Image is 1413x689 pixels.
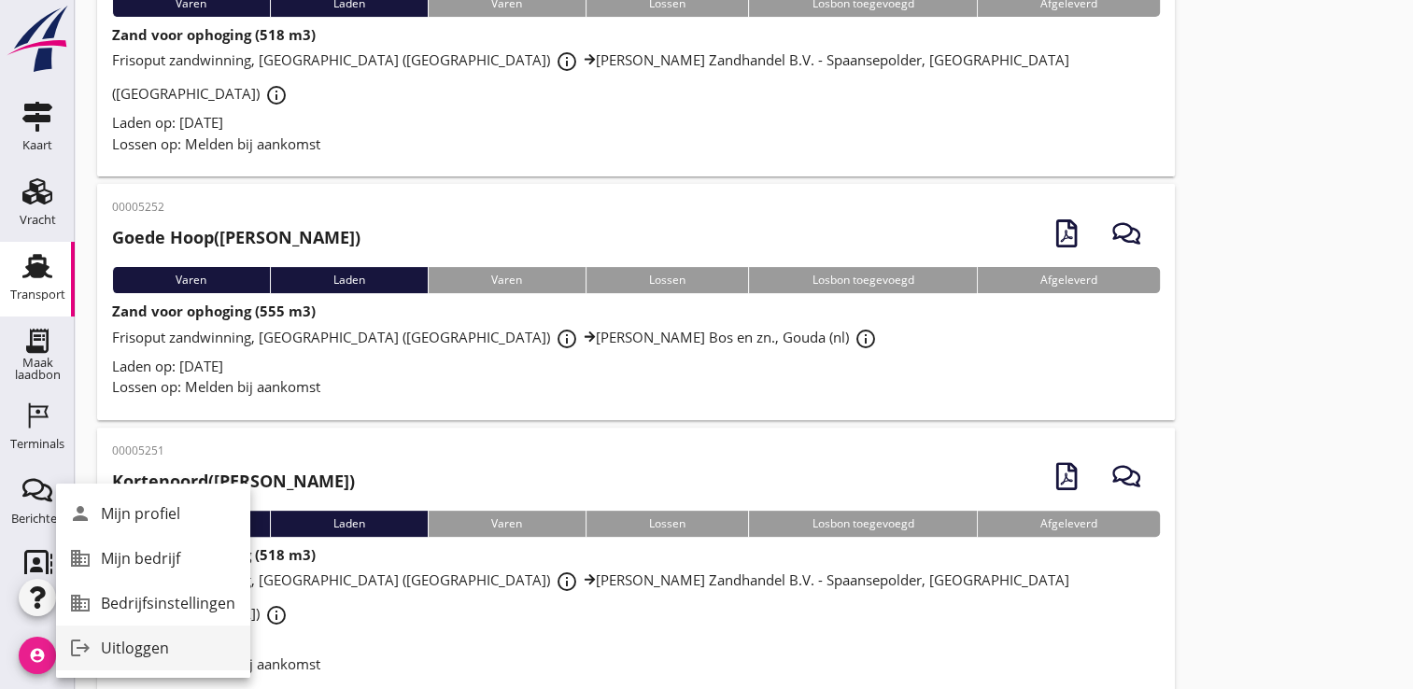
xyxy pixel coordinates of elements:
div: Mijn bedrijf [101,547,235,569]
i: info_outline [855,328,877,350]
div: Laden [270,511,429,537]
span: Lossen op: Melden bij aankomst [112,134,320,153]
span: Frisoput zandwinning, [GEOGRAPHIC_DATA] ([GEOGRAPHIC_DATA]) [PERSON_NAME] Zandhandel B.V. - Spaan... [112,50,1069,103]
span: Lossen op: Melden bij aankomst [112,377,320,396]
a: Mijn bedrijf [56,536,250,581]
strong: Goede Hoop [112,226,214,248]
i: info_outline [556,328,578,350]
a: Mijn profiel [56,491,250,536]
strong: Zand voor ophoging (518 m3) [112,25,316,44]
a: Bedrijfsinstellingen [56,581,250,626]
div: Bedrijfsinstellingen [101,592,235,614]
div: Berichten [11,513,64,525]
strong: Kortenoord [112,470,208,492]
div: Losbon toegevoegd [748,267,977,293]
div: Afgeleverd [977,267,1161,293]
span: Frisoput zandwinning, [GEOGRAPHIC_DATA] ([GEOGRAPHIC_DATA]) [PERSON_NAME] Bos en zn., Gouda (nl) [112,328,883,346]
div: Lossen [586,267,749,293]
i: business [62,584,99,622]
div: Varen [428,267,586,293]
div: Mijn profiel [101,502,235,525]
i: info_outline [265,604,288,626]
i: info_outline [556,570,578,593]
span: Laden op: [DATE] [112,113,223,132]
p: 00005251 [112,443,355,459]
i: person [62,495,99,532]
i: account_circle [19,637,56,674]
h2: ([PERSON_NAME]) [112,469,355,494]
div: Afgeleverd [977,511,1161,537]
div: Lossen [586,511,749,537]
strong: Zand voor ophoging (555 m3) [112,302,316,320]
p: 00005252 [112,199,360,216]
h2: ([PERSON_NAME]) [112,225,360,250]
a: 00005252Goede Hoop([PERSON_NAME])VarenLadenVarenLossenLosbon toegevoegdAfgeleverdZand voor ophogi... [97,184,1175,420]
div: Kaart [22,139,52,151]
i: logout [62,629,99,667]
span: Laden op: [DATE] [112,357,223,375]
span: Frisoput zandwinning, [GEOGRAPHIC_DATA] ([GEOGRAPHIC_DATA]) [PERSON_NAME] Zandhandel B.V. - Spaan... [112,570,1069,623]
div: Transport [10,288,65,301]
img: logo-small.a267ee39.svg [4,5,71,74]
div: Laden [270,267,429,293]
div: Uitloggen [101,637,235,659]
i: info_outline [556,50,578,73]
div: Terminals [10,438,64,450]
div: Vracht [20,214,56,226]
div: Varen [112,267,270,293]
div: Varen [428,511,586,537]
i: info_outline [265,84,288,106]
div: Losbon toegevoegd [748,511,977,537]
i: business [62,540,99,577]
